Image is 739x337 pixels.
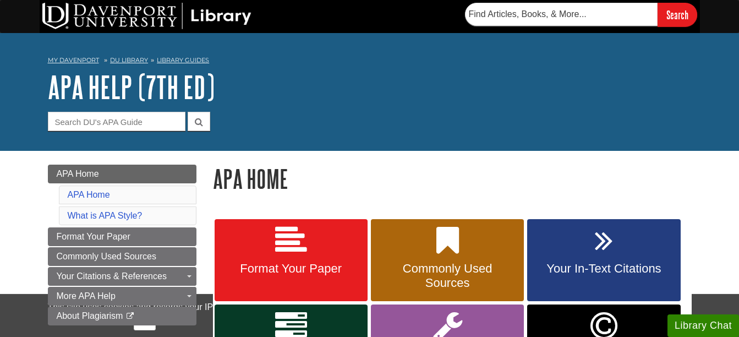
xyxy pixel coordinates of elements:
[48,165,196,183] a: APA Home
[48,307,196,325] a: About Plagiarism
[57,271,167,281] span: Your Citations & References
[125,313,135,320] i: This link opens in a new window
[48,56,99,65] a: My Davenport
[535,262,672,276] span: Your In-Text Citations
[48,287,196,306] a: More APA Help
[465,3,697,26] form: Searches DU Library's articles, books, and more
[57,169,99,178] span: APA Home
[658,3,697,26] input: Search
[215,219,368,302] a: Format Your Paper
[223,262,359,276] span: Format Your Paper
[68,211,143,220] a: What is APA Style?
[42,3,251,29] img: DU Library
[157,56,209,64] a: Library Guides
[57,311,123,320] span: About Plagiarism
[379,262,516,290] span: Commonly Used Sources
[48,247,196,266] a: Commonly Used Sources
[48,227,196,246] a: Format Your Paper
[68,190,110,199] a: APA Home
[371,219,524,302] a: Commonly Used Sources
[48,112,185,131] input: Search DU's APA Guide
[527,219,680,302] a: Your In-Text Citations
[57,252,156,261] span: Commonly Used Sources
[110,56,148,64] a: DU Library
[465,3,658,26] input: Find Articles, Books, & More...
[667,314,739,337] button: Library Chat
[48,70,215,104] a: APA Help (7th Ed)
[48,267,196,286] a: Your Citations & References
[213,165,692,193] h1: APA Home
[57,232,130,241] span: Format Your Paper
[57,291,116,301] span: More APA Help
[48,53,692,70] nav: breadcrumb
